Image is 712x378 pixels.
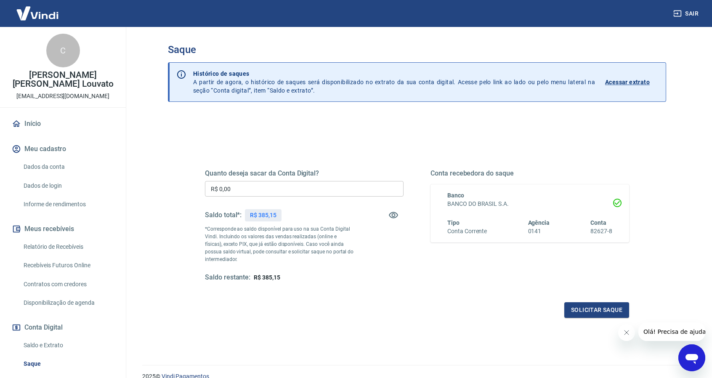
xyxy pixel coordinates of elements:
h5: Conta recebedora do saque [430,169,629,178]
button: Meus recebíveis [10,220,116,238]
iframe: Mensagem da empresa [638,322,705,341]
p: A partir de agora, o histórico de saques será disponibilizado no extrato da sua conta digital. Ac... [193,69,595,95]
h6: 0141 [528,227,550,236]
span: Banco [447,192,464,199]
a: Dados de login [20,177,116,194]
p: [PERSON_NAME] [PERSON_NAME] Louvato [7,71,119,88]
h6: BANCO DO BRASIL S.A. [447,200,612,208]
button: Meu cadastro [10,140,116,158]
span: Tipo [447,219,460,226]
a: Dados da conta [20,158,116,176]
a: Disponibilização de agenda [20,294,116,311]
p: Acessar extrato [605,78,650,86]
h6: Conta Corrente [447,227,487,236]
h3: Saque [168,44,666,56]
h5: Quanto deseja sacar da Conta Digital? [205,169,404,178]
a: Recebíveis Futuros Online [20,257,116,274]
img: Vindi [10,0,65,26]
button: Conta Digital [10,318,116,337]
p: [EMAIL_ADDRESS][DOMAIN_NAME] [16,92,109,101]
span: Olá! Precisa de ajuda? [5,6,71,13]
button: Sair [672,6,702,21]
iframe: Botão para abrir a janela de mensagens [678,344,705,371]
h5: Saldo total*: [205,211,242,219]
p: R$ 385,15 [250,211,276,220]
h5: Saldo restante: [205,273,250,282]
p: *Corresponde ao saldo disponível para uso na sua Conta Digital Vindi. Incluindo os valores das ve... [205,225,354,263]
a: Saque [20,355,116,373]
span: Agência [528,219,550,226]
a: Relatório de Recebíveis [20,238,116,256]
div: C [46,34,80,67]
h6: 82627-8 [590,227,612,236]
button: Solicitar saque [564,302,629,318]
a: Acessar extrato [605,69,659,95]
a: Saldo e Extrato [20,337,116,354]
a: Início [10,114,116,133]
span: R$ 385,15 [254,274,280,281]
p: Histórico de saques [193,69,595,78]
iframe: Fechar mensagem [618,324,635,341]
a: Informe de rendimentos [20,196,116,213]
span: Conta [590,219,606,226]
a: Contratos com credores [20,276,116,293]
